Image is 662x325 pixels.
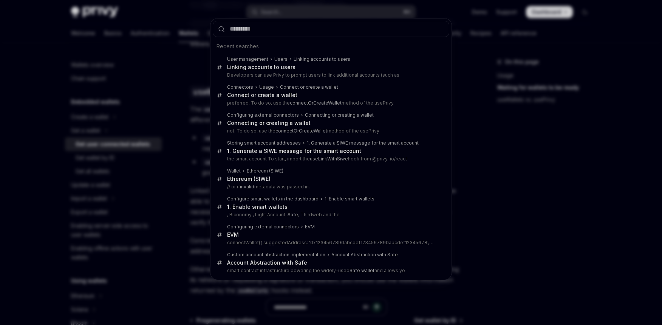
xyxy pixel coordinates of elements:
[294,56,350,62] div: Linking accounts to users
[227,252,325,258] div: Custom account abstraction implementation
[247,168,283,174] div: Ethereum (SIWE)
[310,156,348,162] b: useLinkWithSiwe
[227,148,361,154] div: 1. Generate a SIWE message for the smart account
[227,224,299,230] div: Configuring external connectors
[227,100,433,106] p: preferred. To do so, use the method of the usePrivy
[227,64,295,71] div: ing accounts to users
[259,84,274,90] div: Usage
[227,176,271,182] div: Ethereum (SIWE)
[227,72,433,78] p: Developers can use Privy to prompt users to link additional accounts (such as
[240,184,254,189] b: invalid
[227,112,299,118] div: Configuring external connectors
[227,268,433,274] p: smart contract infrastructure powering the widely-used and allows yo
[227,203,288,210] div: 1. Enable smart wallets
[325,196,374,202] div: 1. Enable smart wallets
[227,120,311,126] div: Connecting or creating a wallet
[350,268,374,273] b: Safe wallet
[227,231,239,238] div: EVM
[274,56,288,62] div: Users
[227,212,433,218] p: , Biconomy , Light Account , , Thirdweb and the
[227,128,433,134] p: not. To do so, use the method of the usePrivy
[305,224,315,230] div: EVM
[227,56,268,62] div: User management
[227,84,253,90] div: Connectors
[227,140,301,146] div: Storing smart account addresses
[227,168,241,174] div: Wallet
[227,184,433,190] p: // or if metadata was passed in.
[280,84,338,90] div: Connect or create a wallet
[227,259,307,266] div: Account Abstraction with Safe
[275,128,327,134] b: connectOrCreateWallet
[288,212,298,217] b: Safe
[307,140,419,146] div: 1. Generate a SIWE message for the smart account
[227,196,319,202] div: Configure smart wallets in the dashboard
[227,64,238,70] b: Link
[290,100,342,106] b: connectOrCreateWallet
[217,43,259,50] span: Recent searches
[331,252,398,258] div: Account Abstraction with Safe
[227,156,433,162] p: the smart account To start, import the hook from @privy-io/react
[305,112,374,118] div: Connecting or creating a wallet
[227,240,433,246] p: connectWallet({ suggestedAddress: '0x1234567890abcdef1234567890abcdef12345678', walletList: ['m
[227,92,297,99] div: Connect or create a wallet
